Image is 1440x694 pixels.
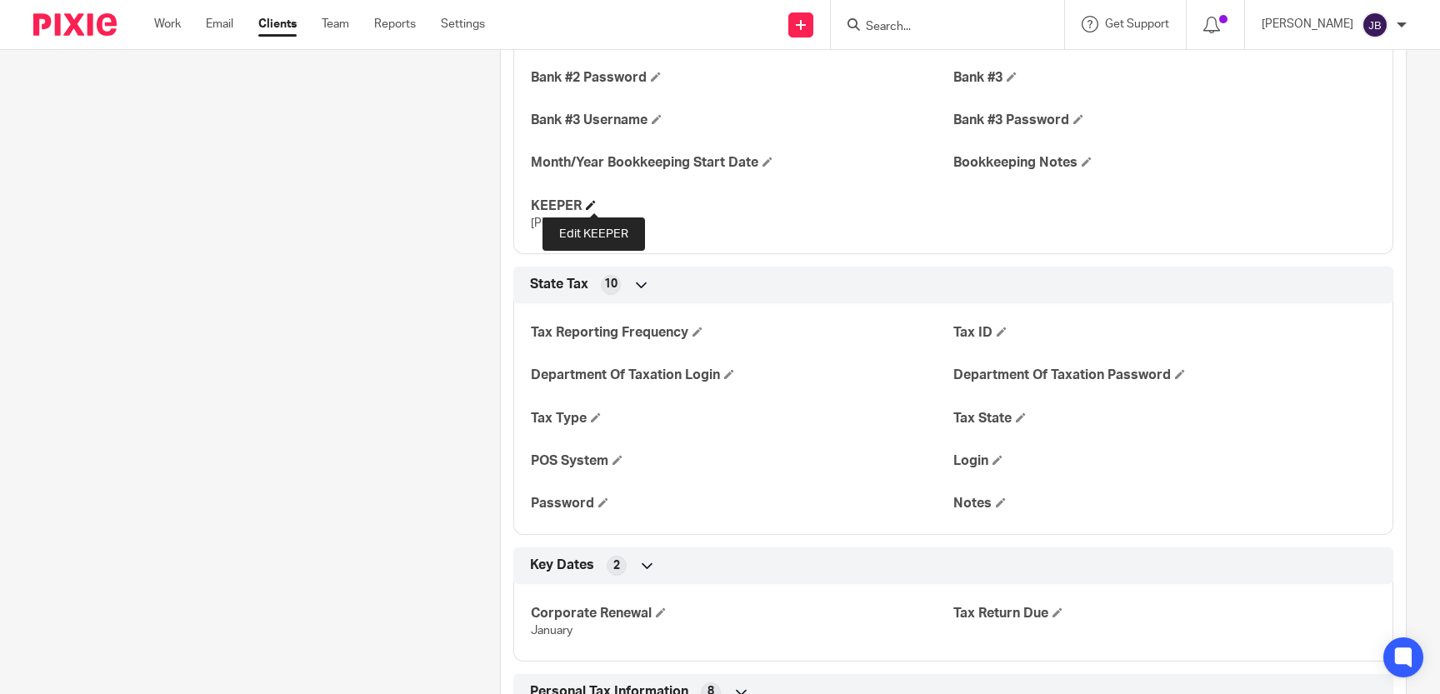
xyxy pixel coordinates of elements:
[530,276,588,293] span: State Tax
[154,16,181,32] a: Work
[604,276,617,292] span: 10
[953,112,1376,129] h4: Bank #3 Password
[531,112,953,129] h4: Bank #3 Username
[531,495,953,512] h4: Password
[613,557,620,574] span: 2
[953,69,1376,87] h4: Bank #3
[441,16,485,32] a: Settings
[531,69,953,87] h4: Bank #2 Password
[531,324,953,342] h4: Tax Reporting Frequency
[531,367,953,384] h4: Department Of Taxation Login
[953,495,1376,512] h4: Notes
[531,154,953,172] h4: Month/Year Bookkeeping Start Date
[953,367,1376,384] h4: Department Of Taxation Password
[258,16,297,32] a: Clients
[206,16,233,32] a: Email
[530,557,594,574] span: Key Dates
[953,324,1376,342] h4: Tax ID
[33,13,117,36] img: Pixie
[374,16,416,32] a: Reports
[953,154,1376,172] h4: Bookkeeping Notes
[531,605,953,622] h4: Corporate Renewal
[531,452,953,470] h4: POS System
[1105,18,1169,30] span: Get Support
[531,625,572,637] span: January
[531,197,953,215] h4: KEEPER
[1362,12,1388,38] img: svg%3E
[322,16,349,32] a: Team
[953,605,1376,622] h4: Tax Return Due
[864,20,1014,35] input: Search
[953,410,1376,427] h4: Tax State
[531,217,622,229] span: [PERSON_NAME]
[1262,16,1353,32] p: [PERSON_NAME]
[953,452,1376,470] h4: Login
[531,410,953,427] h4: Tax Type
